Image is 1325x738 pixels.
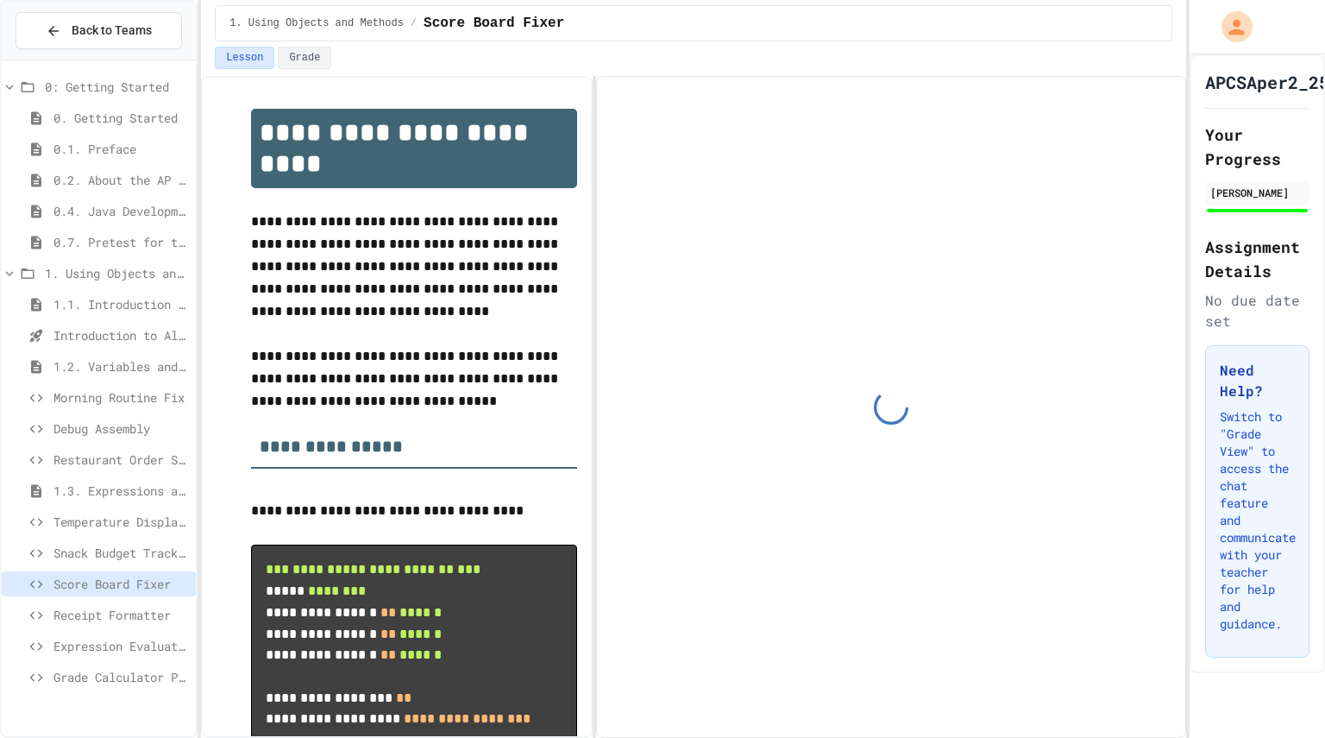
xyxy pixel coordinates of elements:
div: My Account [1203,7,1257,47]
p: Switch to "Grade View" to access the chat feature and communicate with your teacher for help and ... [1220,408,1295,633]
span: Introduction to Algorithms, Programming, and Compilers [53,326,189,344]
h2: Your Progress [1205,123,1309,171]
h2: Assignment Details [1205,235,1309,283]
span: Receipt Formatter [53,606,189,624]
span: 1.1. Introduction to Algorithms, Programming, and Compilers [53,295,189,313]
span: Temperature Display Fix [53,513,189,531]
h3: Need Help? [1220,360,1295,401]
span: Morning Routine Fix [53,388,189,407]
span: Score Board Fixer [424,13,564,34]
span: 1. Using Objects and Methods [45,264,189,282]
span: Score Board Fixer [53,575,189,593]
button: Grade [278,47,331,69]
span: Snack Budget Tracker [53,544,189,562]
span: Expression Evaluator Fix [53,637,189,655]
span: Grade Calculator Pro [53,668,189,686]
span: / [411,16,417,30]
div: [PERSON_NAME] [1210,185,1304,200]
button: Back to Teams [16,12,182,49]
button: Lesson [215,47,274,69]
span: 1.3. Expressions and Output [New] [53,482,189,500]
span: 0: Getting Started [45,78,189,96]
span: Back to Teams [72,22,152,40]
span: 0.7. Pretest for the AP CSA Exam [53,233,189,251]
span: 0.1. Preface [53,140,189,158]
span: Debug Assembly [53,419,189,438]
div: No due date set [1205,290,1309,331]
span: Restaurant Order System [53,451,189,469]
span: 0. Getting Started [53,109,189,127]
span: 0.4. Java Development Environments [53,202,189,220]
span: 1.2. Variables and Data Types [53,357,189,375]
span: 0.2. About the AP CSA Exam [53,171,189,189]
span: 1. Using Objects and Methods [229,16,404,30]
